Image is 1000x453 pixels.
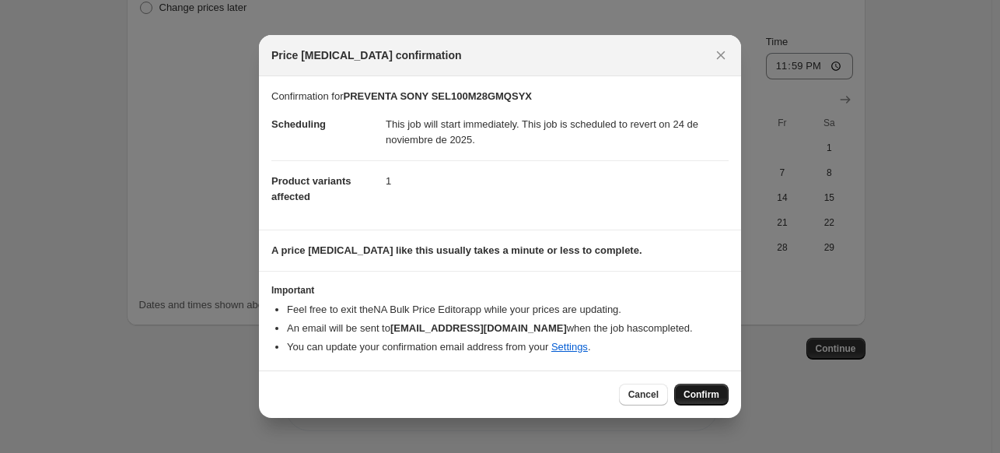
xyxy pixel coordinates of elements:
[287,339,729,355] li: You can update your confirmation email address from your .
[287,321,729,336] li: An email will be sent to when the job has completed .
[271,175,351,202] span: Product variants affected
[271,89,729,104] p: Confirmation for
[551,341,588,353] a: Settings
[271,244,642,256] b: A price [MEDICAL_DATA] like this usually takes a minute or less to complete.
[271,118,326,130] span: Scheduling
[386,160,729,202] dd: 1
[684,388,719,401] span: Confirm
[390,322,567,334] b: [EMAIL_ADDRESS][DOMAIN_NAME]
[674,384,729,406] button: Confirm
[287,302,729,318] li: Feel free to exit the NA Bulk Price Editor app while your prices are updating.
[343,90,532,102] b: PREVENTA SONY SEL100M28GMQSYX
[628,388,659,401] span: Cancel
[386,104,729,160] dd: This job will start immediately. This job is scheduled to revert on 24 de noviembre de 2025.
[271,284,729,297] h3: Important
[271,47,462,63] span: Price [MEDICAL_DATA] confirmation
[619,384,668,406] button: Cancel
[710,44,732,66] button: Close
